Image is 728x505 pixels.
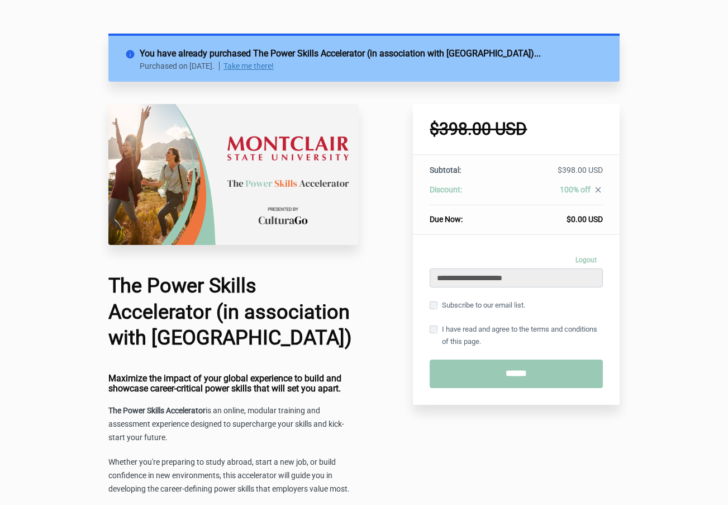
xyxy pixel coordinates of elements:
[108,104,359,245] img: 22c75da-26a4-67b4-fa6d-d7146dedb322_Montclair.png
[430,184,502,205] th: Discount:
[108,456,359,496] p: Whether you're preparing to study abroad, start a new job, or build confidence in new environment...
[503,164,603,184] td: $398.00 USD
[430,325,437,333] input: I have read and agree to the terms and conditions of this page.
[430,299,525,312] label: Subscribe to our email list.
[430,205,502,225] th: Due Now:
[140,47,603,60] h2: You have already purchased The Power Skills Accelerator (in association with [GEOGRAPHIC_DATA])...
[591,185,603,197] a: close
[108,273,359,351] h1: The Power Skills Accelerator (in association with [GEOGRAPHIC_DATA])
[125,47,140,57] i: info
[108,404,359,445] p: is an online, modular training and assessment experience designed to supercharge your skills and ...
[430,301,437,309] input: Subscribe to our email list.
[569,252,603,268] a: Logout
[108,406,206,415] strong: The Power Skills Accelerator
[567,215,603,224] span: $0.00 USD
[430,166,461,174] span: Subtotal:
[430,121,603,138] h1: $398.00 USD
[430,323,603,348] label: I have read and agree to the terms and conditions of this page.
[223,62,274,70] a: Take me there!
[108,374,359,393] h4: Maximize the impact of your global experience to build and showcase career-critical power skills ...
[593,185,603,195] i: close
[140,62,220,70] p: Purchased on [DATE].
[560,185,591,194] span: 100% off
